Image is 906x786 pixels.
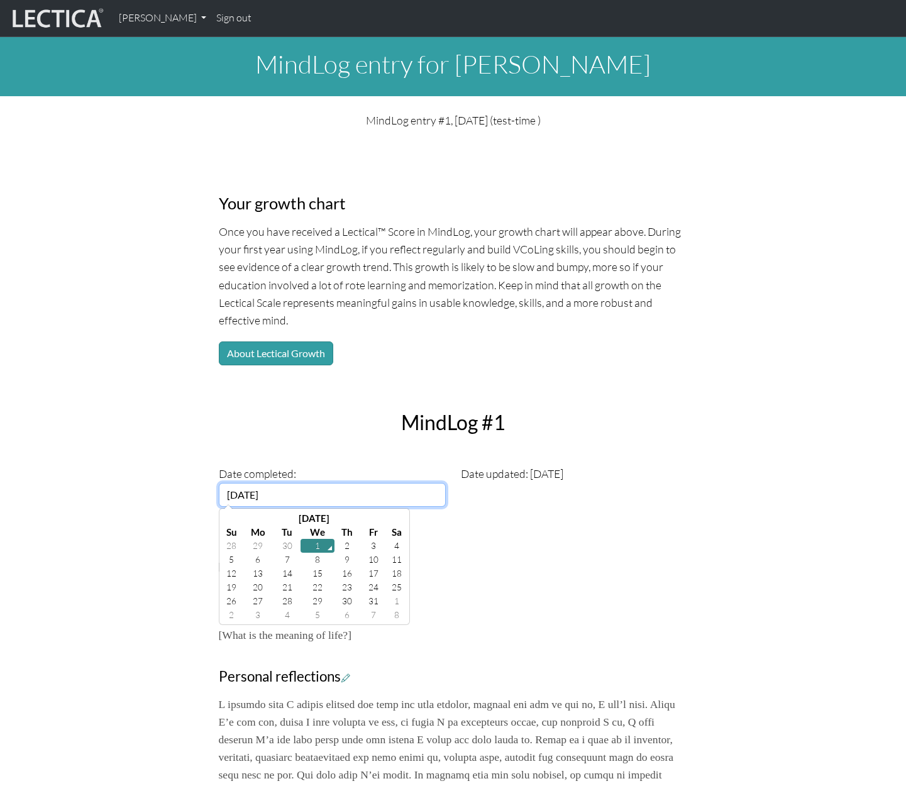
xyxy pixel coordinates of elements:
[334,525,361,539] th: Th
[274,553,301,567] td: 7
[241,567,274,580] td: 13
[9,6,104,30] img: lecticalive
[301,553,334,567] td: 8
[219,599,688,616] h3: Prompt description
[274,539,301,553] td: 30
[219,626,688,644] p: [What is the meaning of life?]
[360,525,387,539] th: Fr
[301,525,334,539] th: We
[360,580,387,594] td: 24
[387,539,407,553] td: 4
[241,608,274,622] td: 3
[219,558,688,575] p: [meaning]
[274,608,301,622] td: 4
[334,608,361,622] td: 6
[301,594,334,608] td: 29
[301,567,334,580] td: 15
[387,594,407,608] td: 1
[222,580,242,594] td: 19
[301,539,334,553] td: 1
[222,567,242,580] td: 12
[387,580,407,594] td: 25
[274,567,301,580] td: 14
[222,525,242,539] th: Su
[241,525,274,539] th: Mo
[301,580,334,594] td: 22
[387,553,407,567] td: 11
[241,511,386,525] th: Select Month
[387,525,407,539] th: Sa
[360,608,387,622] td: 7
[360,539,387,553] td: 3
[274,580,301,594] td: 21
[334,553,361,567] td: 9
[241,553,274,567] td: 6
[274,594,301,608] td: 28
[219,668,688,685] h3: Personal reflections
[211,5,257,31] a: Sign out
[219,341,333,365] button: About Lectical Growth
[114,5,211,31] a: [PERSON_NAME]
[241,580,274,594] td: 20
[360,567,387,580] td: 17
[219,223,688,329] p: Once you have received a Lectical™ Score in MindLog, your growth chart will appear above. During ...
[219,111,688,129] p: MindLog entry #1, [DATE] (test-time )
[219,194,688,213] h3: Your growth chart
[334,580,361,594] td: 23
[334,539,361,553] td: 2
[211,411,695,435] h2: MindLog #1
[241,539,274,553] td: 29
[222,608,242,622] td: 2
[222,539,242,553] td: 28
[334,594,361,608] td: 30
[360,594,387,608] td: 31
[222,594,242,608] td: 26
[222,553,242,567] td: 5
[387,608,407,622] td: 8
[453,465,695,506] div: Date updated: [DATE]
[334,567,361,580] td: 16
[219,531,688,548] h3: Prompt name
[274,525,301,539] th: Tu
[301,608,334,622] td: 5
[241,594,274,608] td: 27
[219,465,296,482] label: Date completed:
[360,553,387,567] td: 10
[387,567,407,580] td: 18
